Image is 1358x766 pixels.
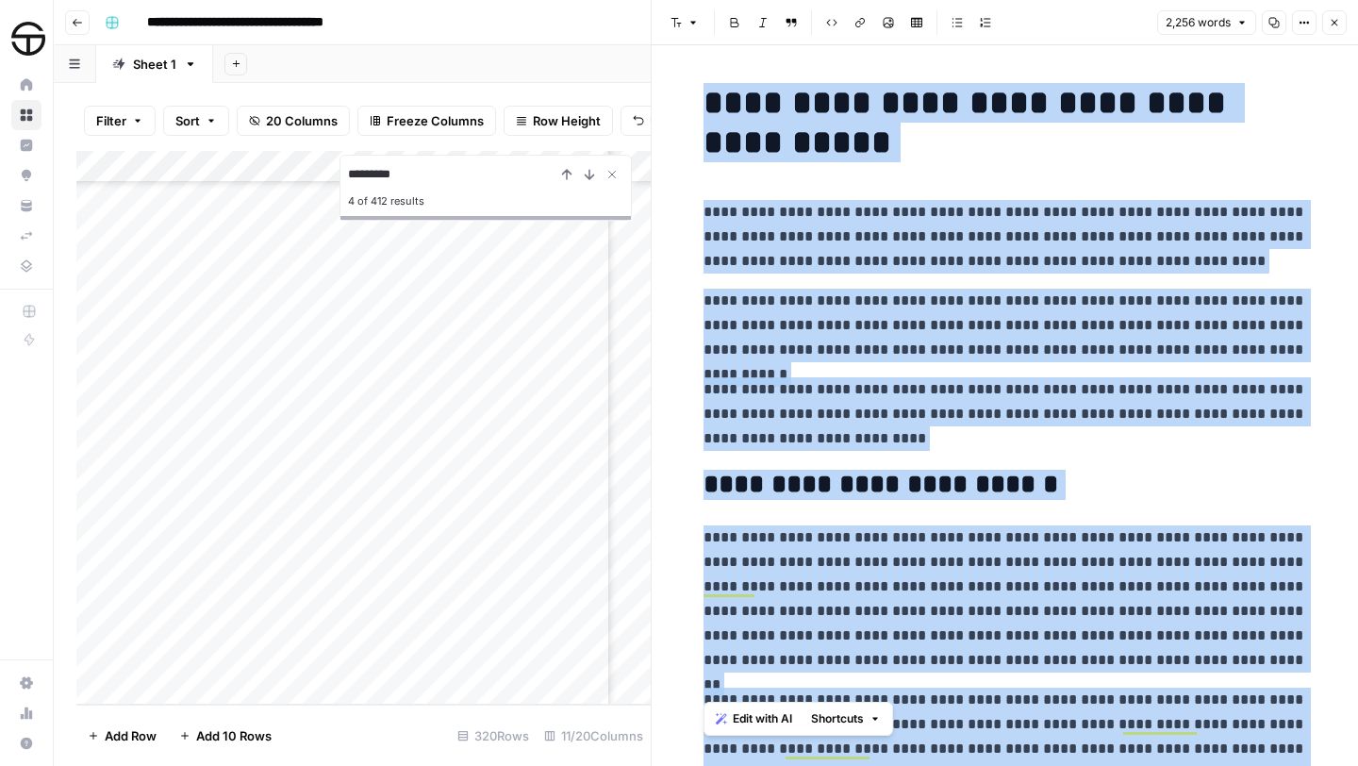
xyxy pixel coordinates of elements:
[811,710,864,727] span: Shortcuts
[11,728,41,758] button: Help + Support
[11,698,41,728] a: Usage
[84,106,156,136] button: Filter
[11,668,41,698] a: Settings
[708,707,800,731] button: Edit with AI
[11,100,41,130] a: Browse
[237,106,350,136] button: 20 Columns
[175,111,200,130] span: Sort
[163,106,229,136] button: Sort
[450,721,537,751] div: 320 Rows
[76,721,168,751] button: Add Row
[11,221,41,251] a: Syncs
[11,160,41,191] a: Opportunities
[11,251,41,281] a: Data Library
[803,707,888,731] button: Shortcuts
[733,710,792,727] span: Edit with AI
[357,106,496,136] button: Freeze Columns
[555,163,578,186] button: Previous Result
[504,106,613,136] button: Row Height
[601,163,623,186] button: Close Search
[533,111,601,130] span: Row Height
[196,726,272,745] span: Add 10 Rows
[11,22,45,56] img: SimpleTire Logo
[537,721,651,751] div: 11/20 Columns
[11,70,41,100] a: Home
[11,191,41,221] a: Your Data
[1166,14,1231,31] span: 2,256 words
[348,190,623,212] div: 4 of 412 results
[11,130,41,160] a: Insights
[168,721,283,751] button: Add 10 Rows
[578,163,601,186] button: Next Result
[133,55,176,74] div: Sheet 1
[105,726,157,745] span: Add Row
[621,106,694,136] button: Undo
[387,111,484,130] span: Freeze Columns
[11,15,41,62] button: Workspace: SimpleTire
[1157,10,1256,35] button: 2,256 words
[96,111,126,130] span: Filter
[266,111,338,130] span: 20 Columns
[96,45,213,83] a: Sheet 1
